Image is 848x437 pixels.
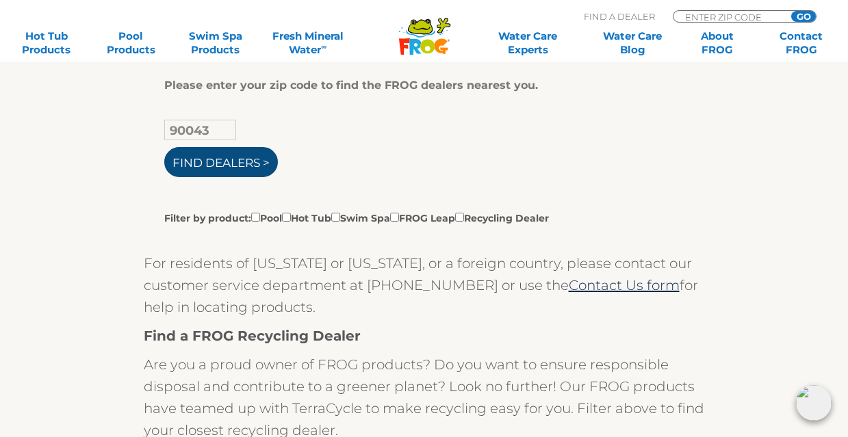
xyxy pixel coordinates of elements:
[164,79,674,92] div: Please enter your zip code to find the FROG dealers nearest you.
[569,277,680,293] a: Contact Us form
[390,213,399,222] input: Filter by product:PoolHot TubSwim SpaFROG LeapRecycling Dealer
[600,29,665,57] a: Water CareBlog
[584,10,655,23] p: Find A Dealer
[183,29,248,57] a: Swim SpaProducts
[144,328,361,344] strong: Find a FROG Recycling Dealer
[331,213,340,222] input: Filter by product:PoolHot TubSwim SpaFROG LeapRecycling Dealer
[98,29,164,57] a: PoolProducts
[251,213,260,222] input: Filter by product:PoolHot TubSwim SpaFROG LeapRecycling Dealer
[684,29,750,57] a: AboutFROG
[769,29,834,57] a: ContactFROG
[282,213,291,222] input: Filter by product:PoolHot TubSwim SpaFROG LeapRecycling Dealer
[474,29,581,57] a: Water CareExperts
[164,147,278,177] input: Find Dealers >
[144,252,705,318] p: For residents of [US_STATE] or [US_STATE], or a foreign country, please contact our customer serv...
[14,29,79,57] a: Hot TubProducts
[796,385,832,421] img: openIcon
[164,210,549,225] label: Filter by product: Pool Hot Tub Swim Spa FROG Leap Recycling Dealer
[455,213,464,222] input: Filter by product:PoolHot TubSwim SpaFROG LeapRecycling Dealer
[684,11,776,23] input: Zip Code Form
[267,29,349,57] a: Fresh MineralWater∞
[791,11,816,22] input: GO
[321,42,326,51] sup: ∞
